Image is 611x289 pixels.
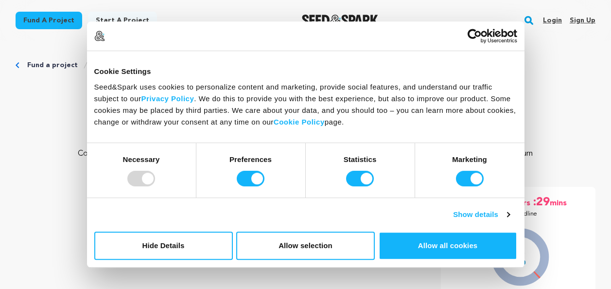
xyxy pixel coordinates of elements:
button: Allow all cookies [379,232,517,260]
a: Privacy Policy [141,94,194,103]
a: Usercentrics Cookiebot - opens in a new window [432,29,517,43]
a: Show details [453,209,509,220]
p: Contracorriente isn’t just about swimming; it’s about ordinary people doing extraordinary things.... [73,148,537,171]
a: Sign up [570,13,595,28]
strong: Marketing [452,155,487,163]
a: Fund a project [16,12,82,29]
span: hrs [519,195,532,210]
a: Cookie Policy [274,118,325,126]
span: mins [550,195,569,210]
strong: Preferences [229,155,272,163]
strong: Statistics [344,155,377,163]
div: Seed&Spark uses cookies to personalize content and marketing, provide social features, and unders... [94,81,517,128]
button: Hide Details [94,232,233,260]
a: Login [543,13,562,28]
p: [GEOGRAPHIC_DATA], [GEOGRAPHIC_DATA] | Film Feature [16,117,595,128]
a: Start a project [88,12,157,29]
span: :29 [532,195,550,210]
p: Contracorriente - Riptide [16,86,595,109]
button: Allow selection [236,232,375,260]
div: Breadcrumb [16,60,595,70]
a: Fund a project [27,60,78,70]
img: Seed&Spark Logo Dark Mode [302,15,378,26]
img: logo [94,31,105,41]
div: Cookie Settings [94,66,517,77]
strong: Necessary [123,155,160,163]
p: Documentary, Sport [16,128,595,140]
a: Seed&Spark Homepage [302,15,378,26]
